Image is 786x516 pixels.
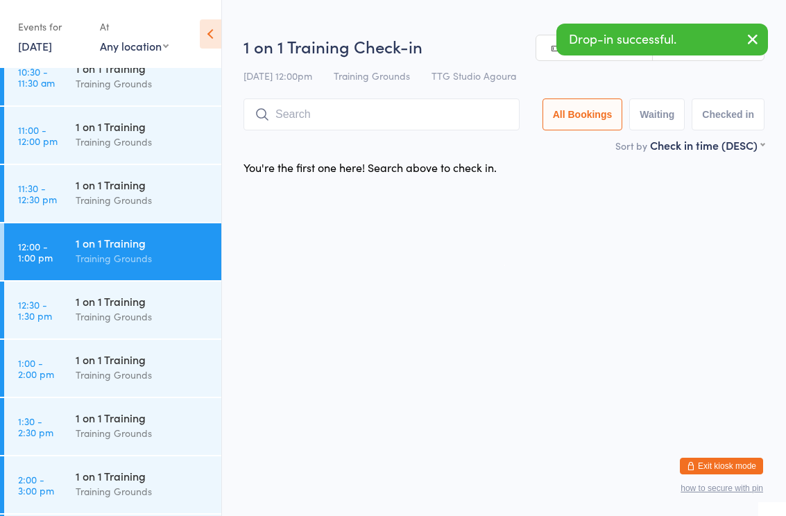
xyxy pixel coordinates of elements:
div: 1 on 1 Training [76,60,210,76]
div: 1 on 1 Training [76,235,210,250]
button: All Bookings [542,98,623,130]
a: 10:30 -11:30 am1 on 1 TrainingTraining Grounds [4,49,221,105]
input: Search [244,98,520,130]
div: Training Grounds [76,425,210,441]
div: 1 on 1 Training [76,119,210,134]
div: Training Grounds [76,483,210,499]
time: 11:30 - 12:30 pm [18,182,57,205]
div: You're the first one here! Search above to check in. [244,160,497,175]
a: 12:30 -1:30 pm1 on 1 TrainingTraining Grounds [4,282,221,338]
div: 1 on 1 Training [76,410,210,425]
div: 1 on 1 Training [76,293,210,309]
a: 11:30 -12:30 pm1 on 1 TrainingTraining Grounds [4,165,221,222]
div: Training Grounds [76,250,210,266]
button: Exit kiosk mode [680,458,763,474]
div: Training Grounds [76,367,210,383]
a: 12:00 -1:00 pm1 on 1 TrainingTraining Grounds [4,223,221,280]
time: 1:00 - 2:00 pm [18,357,54,379]
div: Any location [100,38,169,53]
button: Checked in [692,98,764,130]
div: At [100,15,169,38]
div: Events for [18,15,86,38]
div: Training Grounds [76,309,210,325]
div: Training Grounds [76,76,210,92]
div: Training Grounds [76,192,210,208]
time: 11:00 - 12:00 pm [18,124,58,146]
time: 12:00 - 1:00 pm [18,241,53,263]
a: [DATE] [18,38,52,53]
button: how to secure with pin [681,483,763,493]
time: 10:30 - 11:30 am [18,66,55,88]
div: 1 on 1 Training [76,352,210,367]
div: Drop-in successful. [556,24,768,55]
a: 11:00 -12:00 pm1 on 1 TrainingTraining Grounds [4,107,221,164]
div: 1 on 1 Training [76,177,210,192]
span: TTG Studio Agoura [432,69,516,83]
span: Training Grounds [334,69,410,83]
time: 1:30 - 2:30 pm [18,415,53,438]
div: Check in time (DESC) [650,137,764,153]
a: 1:00 -2:00 pm1 on 1 TrainingTraining Grounds [4,340,221,397]
span: [DATE] 12:00pm [244,69,312,83]
h2: 1 on 1 Training Check-in [244,35,764,58]
time: 2:00 - 3:00 pm [18,474,54,496]
time: 12:30 - 1:30 pm [18,299,52,321]
a: 1:30 -2:30 pm1 on 1 TrainingTraining Grounds [4,398,221,455]
button: Waiting [629,98,685,130]
div: 1 on 1 Training [76,468,210,483]
a: 2:00 -3:00 pm1 on 1 TrainingTraining Grounds [4,456,221,513]
label: Sort by [615,139,647,153]
div: Training Grounds [76,134,210,150]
